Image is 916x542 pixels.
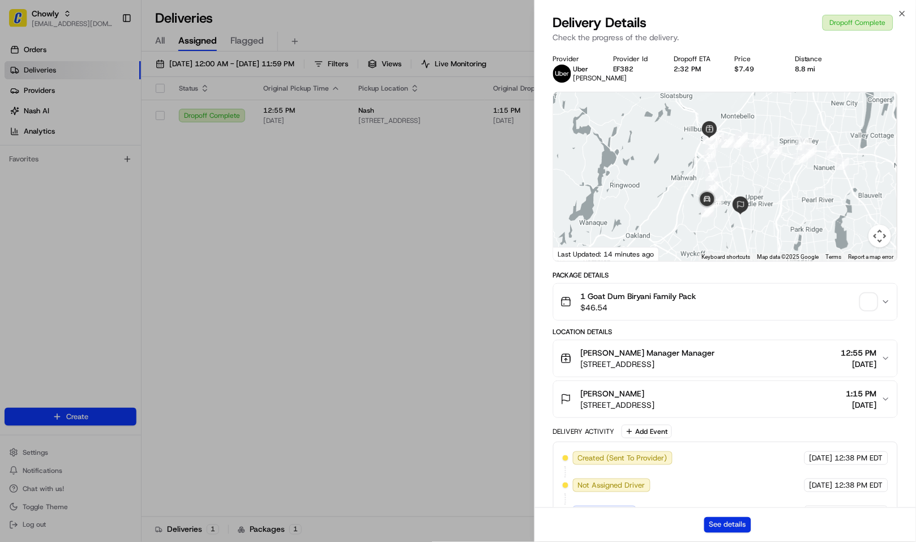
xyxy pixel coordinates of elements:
div: 📗 [11,165,20,174]
button: Add Event [622,425,672,438]
span: 1 Goat Dum Biryani Family Pack [581,291,696,302]
button: 1 Goat Dum Biryani Family Pack$46.54 [554,284,897,320]
span: 12:38 PM EDT [835,453,883,463]
div: Start new chat [38,108,186,120]
div: Dropoff ETA [674,54,717,63]
div: 21 [799,150,812,163]
div: 18 [797,138,809,150]
span: $46.54 [581,302,696,313]
button: [PERSON_NAME][STREET_ADDRESS]1:15 PM[DATE] [554,381,897,417]
div: 24 [750,135,762,147]
div: 3 [794,152,806,165]
div: Price [734,54,777,63]
input: Clear [29,73,187,85]
span: 12:38 PM EDT [835,480,883,490]
div: Provider [553,54,596,63]
a: Powered byPylon [80,191,137,200]
div: 36 [701,205,714,217]
div: 33 [707,181,719,194]
span: [DATE] [810,453,833,463]
a: Open this area in Google Maps (opens a new window) [557,246,594,261]
div: Last Updated: 14 minutes ago [554,247,660,261]
span: [PERSON_NAME] Manager Manager [581,347,715,359]
div: 20 [805,146,817,158]
div: 26 [722,135,734,148]
div: 8.8 mi [795,65,837,74]
span: Pylon [113,192,137,200]
button: [PERSON_NAME] Manager Manager[STREET_ADDRESS]12:55 PM[DATE] [554,340,897,377]
a: Report a map error [849,254,894,260]
span: API Documentation [107,164,182,176]
img: Nash [11,11,34,34]
span: [DATE] [841,359,877,370]
span: [DATE] [846,399,877,411]
span: Delivery Details [553,14,647,32]
a: 💻API Documentation [91,160,186,180]
span: [PERSON_NAME] [573,74,627,83]
div: We're available if you need us! [38,120,143,129]
button: Map camera controls [869,225,892,247]
div: 4 [762,141,774,153]
button: Start new chat [192,112,206,125]
span: [STREET_ADDRESS] [581,399,655,411]
div: 25 [736,132,748,144]
span: Knowledge Base [23,164,87,176]
div: 32 [706,169,718,181]
p: Check the progress of the delivery. [553,32,898,43]
div: Distance [795,54,837,63]
div: 2 [827,146,840,159]
div: 2:32 PM [674,65,717,74]
img: uber-new-logo.jpeg [553,65,571,83]
span: Created (Sent To Provider) [578,453,667,463]
button: Keyboard shortcuts [702,253,751,261]
span: Not Assigned Driver [578,480,645,490]
a: 📗Knowledge Base [7,160,91,180]
div: Package Details [553,271,898,280]
div: 1 [837,157,850,170]
div: $7.49 [734,65,777,74]
div: 19 [803,144,815,157]
span: [DATE] [810,480,833,490]
img: 1736555255976-a54dd68f-1ca7-489b-9aae-adbdc363a1c4 [11,108,32,129]
div: Delivery Activity [553,427,615,436]
span: Uber [573,65,589,74]
span: 12:55 PM [841,347,877,359]
button: EF382 [614,65,634,74]
img: Google [557,246,594,261]
div: 💻 [96,165,105,174]
span: [STREET_ADDRESS] [581,359,715,370]
div: Provider Id [614,54,656,63]
div: Location Details [553,327,898,336]
a: Terms (opens in new tab) [826,254,842,260]
span: [PERSON_NAME] [581,388,645,399]
span: Map data ©2025 Google [757,254,819,260]
button: See details [704,517,751,533]
p: Welcome 👋 [11,45,206,63]
div: 31 [704,150,717,162]
span: 1:15 PM [846,388,877,399]
div: 22 [771,146,783,158]
div: 30 [706,140,718,153]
